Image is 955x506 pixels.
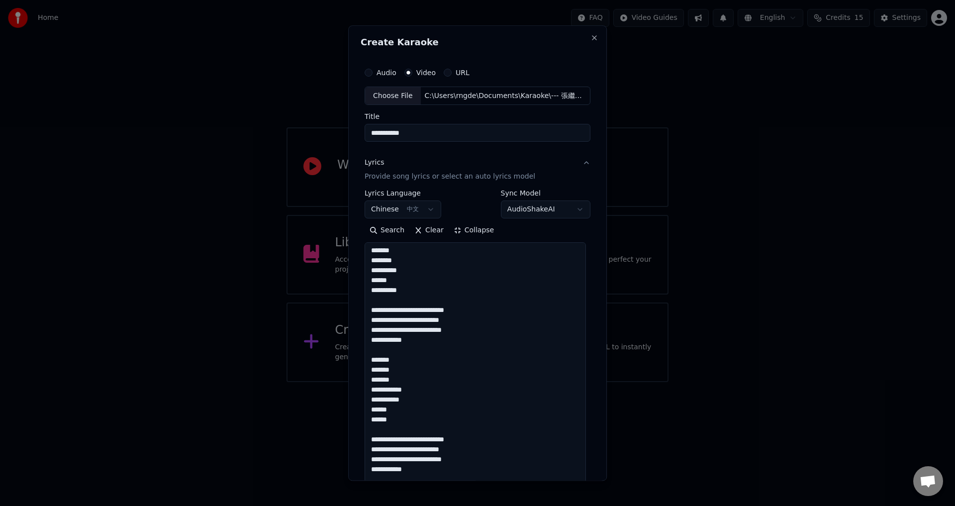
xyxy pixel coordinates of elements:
label: Title [365,113,590,120]
label: Sync Model [501,190,590,197]
button: LyricsProvide song lyrics or select an auto lyrics model [365,150,590,190]
div: Choose File [365,87,421,105]
label: Lyrics Language [365,190,441,197]
p: Provide song lyrics or select an auto lyrics model [365,172,535,182]
button: Clear [409,223,449,239]
label: Audio [377,69,396,76]
button: Collapse [449,223,499,239]
h2: Create Karaoke [361,38,594,47]
div: Lyrics [365,158,384,168]
label: Video [416,69,436,76]
label: URL [456,69,470,76]
button: Search [365,223,409,239]
div: C:\Users\rngde\Documents\Karaoke\--- 張繼聰 - 玻璃窗的我\張繼聰 - 玻璃窗的我 MV.mp4 [421,91,590,101]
